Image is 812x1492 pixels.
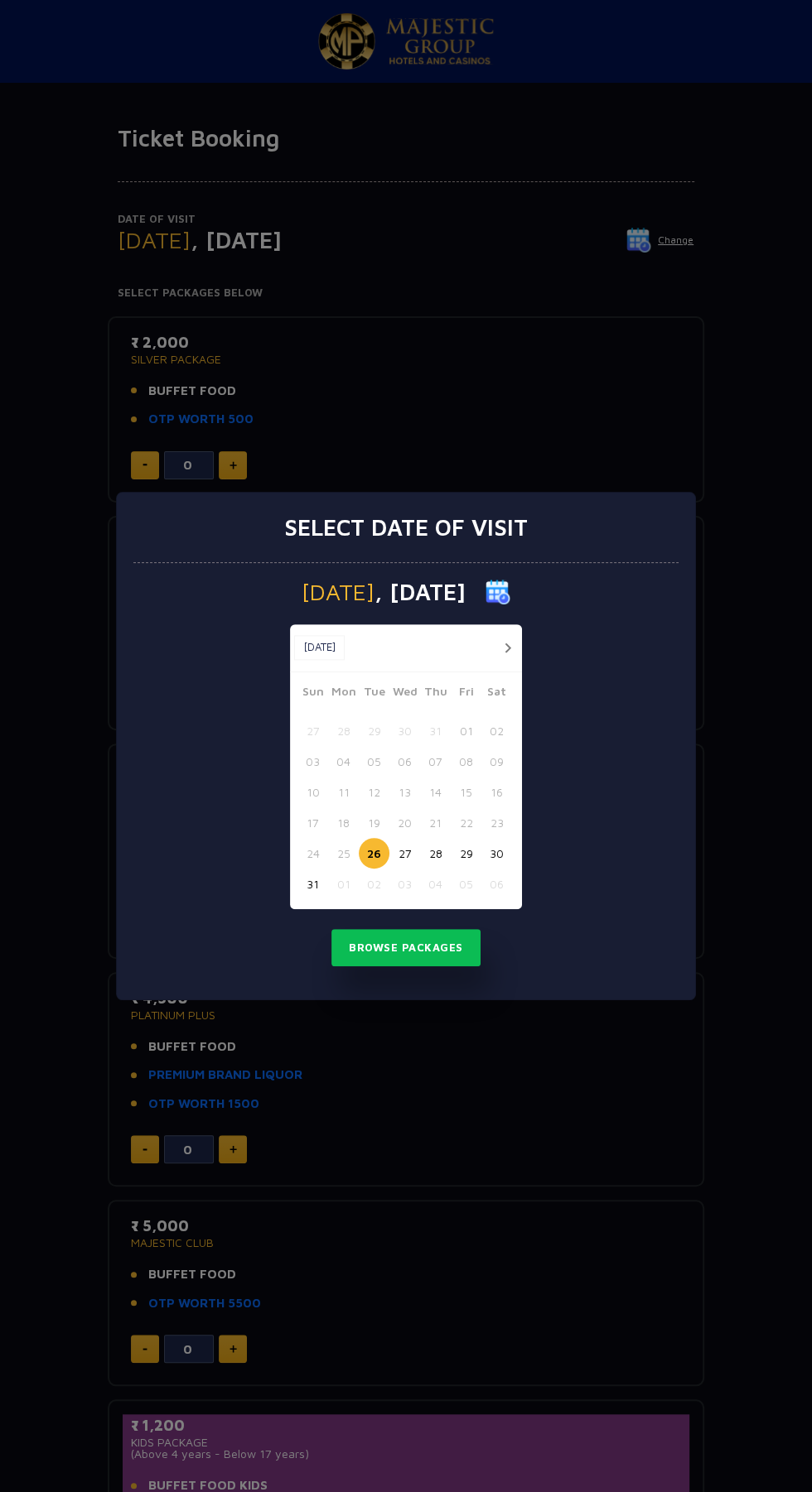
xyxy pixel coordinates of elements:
button: 30 [389,715,420,746]
button: 06 [481,869,512,899]
button: 26 [359,838,389,869]
button: 28 [420,838,451,869]
button: 22 [451,807,481,838]
button: 02 [481,715,512,746]
span: Tue [359,682,389,705]
button: 27 [297,715,328,746]
button: 04 [328,746,359,777]
button: 02 [359,869,389,899]
span: Sat [481,682,512,705]
button: 29 [451,838,481,869]
button: 31 [297,869,328,899]
button: 21 [420,807,451,838]
button: 09 [481,746,512,777]
span: Sun [297,682,328,705]
button: 01 [451,715,481,746]
button: 05 [359,746,389,777]
button: 20 [389,807,420,838]
button: 25 [328,838,359,869]
button: 03 [297,746,328,777]
button: 28 [328,715,359,746]
button: 29 [359,715,389,746]
button: 15 [451,777,481,807]
button: 12 [359,777,389,807]
button: 03 [389,869,420,899]
button: 11 [328,777,359,807]
span: [DATE] [302,580,375,604]
button: 31 [420,715,451,746]
button: 10 [297,777,328,807]
h3: Select date of visit [284,513,528,541]
button: 18 [328,807,359,838]
button: 04 [420,869,451,899]
button: [DATE] [294,635,345,660]
button: 08 [451,746,481,777]
button: 30 [481,838,512,869]
button: 01 [328,869,359,899]
button: 06 [389,746,420,777]
span: Wed [389,682,420,705]
button: 14 [420,777,451,807]
button: 24 [297,838,328,869]
button: 16 [481,777,512,807]
button: Browse Packages [331,929,481,967]
button: 05 [451,869,481,899]
span: Thu [420,682,451,705]
button: 17 [297,807,328,838]
img: calender icon [486,580,510,604]
span: Fri [451,682,481,705]
button: 19 [359,807,389,838]
button: 27 [389,838,420,869]
span: Mon [328,682,359,705]
span: , [DATE] [375,580,466,604]
button: 23 [481,807,512,838]
button: 07 [420,746,451,777]
button: 13 [389,777,420,807]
